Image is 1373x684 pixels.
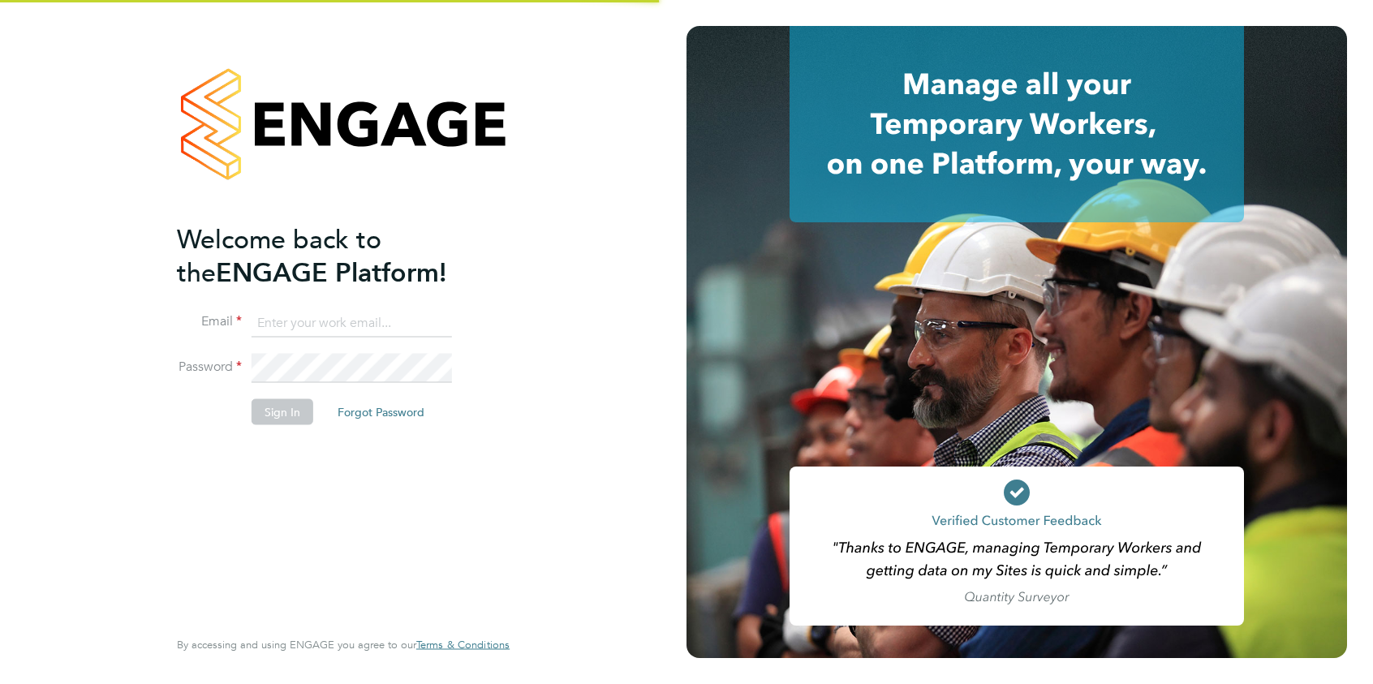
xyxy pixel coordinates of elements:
[177,223,381,288] span: Welcome back to the
[177,359,242,376] label: Password
[416,639,510,652] a: Terms & Conditions
[177,222,493,289] h2: ENGAGE Platform!
[177,313,242,330] label: Email
[325,399,437,425] button: Forgot Password
[252,308,452,338] input: Enter your work email...
[177,638,510,652] span: By accessing and using ENGAGE you agree to our
[252,399,313,425] button: Sign In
